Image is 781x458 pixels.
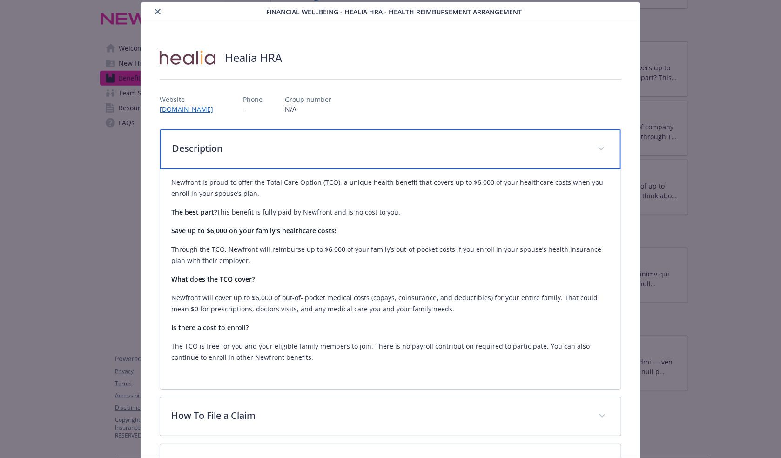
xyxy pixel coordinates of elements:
[171,177,610,199] p: Newfront is proud to offer the Total Care Option (TCO), a unique health benefit that covers up to...
[285,94,331,104] p: Group number
[171,275,255,283] strong: What does the TCO cover?
[171,244,610,266] p: Through the TCO, Newfront will reimburse up to $6,000 of your family’s out-of-pocket costs if you...
[285,104,331,114] p: N/A
[160,129,621,169] div: Description
[171,409,587,423] p: How To File a Claim
[160,105,221,114] a: [DOMAIN_NAME]
[172,141,586,155] p: Description
[266,7,522,17] span: Financial Wellbeing - Healia HRA - Health Reimbursement Arrangement
[171,226,337,235] strong: Save up to $6,000 on your family's healthcare costs!
[160,169,621,389] div: Description
[160,94,221,104] p: Website
[243,94,263,104] p: Phone
[171,323,249,332] strong: Is there a cost to enroll?
[160,397,621,436] div: How To File a Claim
[225,50,282,66] h2: Healia HRA
[243,104,263,114] p: -
[171,208,217,216] strong: The best part?
[160,44,215,72] img: Healia, Inc.
[152,6,163,17] button: close
[171,341,610,363] p: The TCO is free for you and your eligible family members to join. There is no payroll contributio...
[171,292,610,315] p: Newfront will cover up to $6,000 of out-of- pocket medical costs (copays, coinsurance, and deduct...
[171,207,610,218] p: This benefit is fully paid by Newfront and is no cost to you.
